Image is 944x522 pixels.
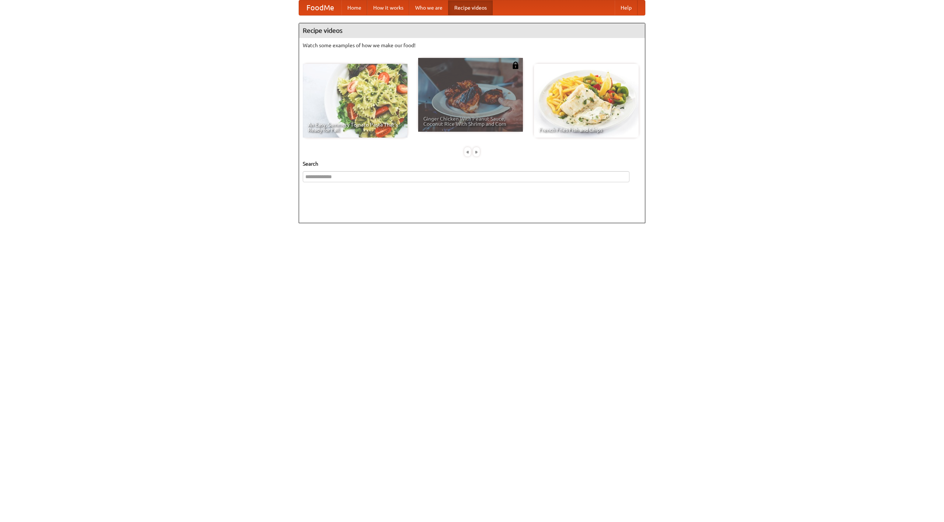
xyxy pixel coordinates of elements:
[512,62,519,69] img: 483408.png
[303,160,641,167] h5: Search
[409,0,448,15] a: Who we are
[308,122,402,132] span: An Easy, Summery Tomato Pasta That's Ready for Fall
[299,0,341,15] a: FoodMe
[303,42,641,49] p: Watch some examples of how we make our food!
[615,0,638,15] a: Help
[303,64,407,138] a: An Easy, Summery Tomato Pasta That's Ready for Fall
[473,147,480,156] div: »
[534,64,639,138] a: French Fries Fish and Chips
[341,0,367,15] a: Home
[539,127,634,132] span: French Fries Fish and Chips
[299,23,645,38] h4: Recipe videos
[448,0,493,15] a: Recipe videos
[464,147,471,156] div: «
[367,0,409,15] a: How it works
